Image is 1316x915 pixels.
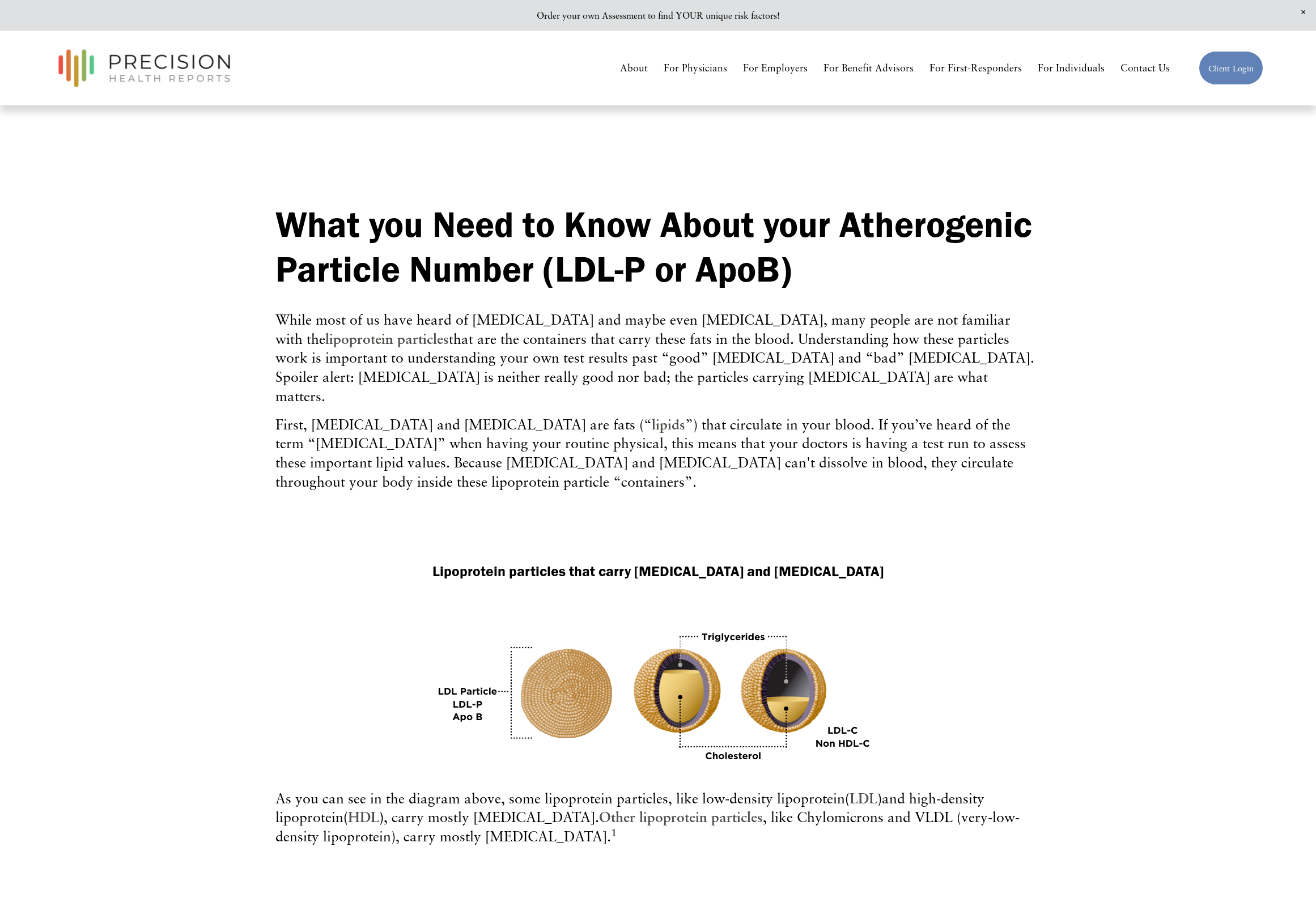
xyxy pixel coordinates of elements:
a: About [620,58,648,78]
a: lipoprotein particles [325,330,449,347]
strong: What you Need to Know About your Atherogenic Particle Number (LDL-P or ApoB) [275,202,1041,291]
a: HDL [348,808,379,825]
a: For Employers [743,58,808,78]
strong: ( ) [343,808,384,825]
strong: ( ) [845,790,882,807]
a: Contact Us [1120,58,1170,78]
sup: 1 [611,826,617,839]
a: LDL [850,790,877,807]
a: For Individuals [1038,58,1105,78]
a: For Physicians [664,58,727,78]
strong: Lipoprotein particles that carry [MEDICAL_DATA] and [MEDICAL_DATA] [432,563,884,580]
a: Client Login [1199,51,1263,86]
span: While most of us have heard of [MEDICAL_DATA] and maybe even [MEDICAL_DATA], many people are not ... [275,311,1034,405]
a: For Benefit Advisors [823,58,914,78]
a: Other lipoprotein particles [599,808,763,825]
span: First, [MEDICAL_DATA] and [MEDICAL_DATA] are fats (“ ”) that circulate in your blood. If you’ve h... [275,416,1026,490]
img: Precision Health Reports [53,44,236,92]
a: For First-Responders [929,58,1022,78]
span: As you can see in the diagram above, some lipoprotein particles, like low-density lipoprotein and... [275,790,1020,845]
a: lipids [652,416,685,433]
